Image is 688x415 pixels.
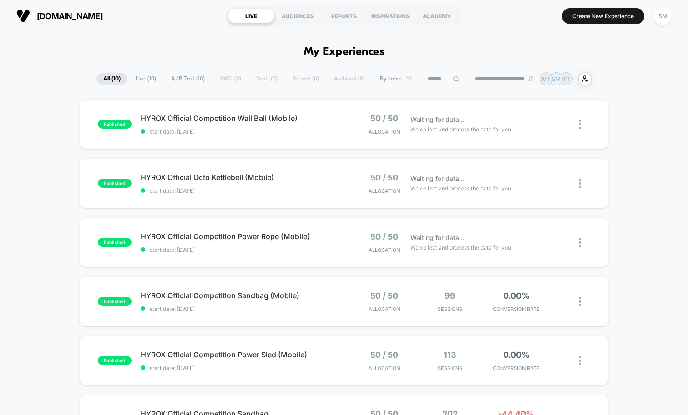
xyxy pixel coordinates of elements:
[370,291,398,300] span: 50 / 50
[370,173,398,182] span: 50 / 50
[410,243,511,252] span: We collect and process the data for you
[579,297,581,306] img: close
[528,76,533,81] img: end
[552,75,561,82] p: SM
[141,291,344,300] span: HYROX Official Competition Sandbag (Mobile)
[16,9,30,23] img: Visually logo
[542,75,551,82] p: MT
[369,365,400,371] span: Allocation
[98,297,132,306] span: published
[579,356,581,365] img: close
[14,9,106,23] button: [DOMAIN_NAME]
[654,7,672,25] div: SM
[37,11,103,21] span: [DOMAIN_NAME]
[164,73,212,85] span: A/B Test ( 10 )
[129,73,163,85] span: Live ( 10 )
[141,232,344,241] span: HYROX Official Competition Power Rope (Mobile)
[141,305,344,312] span: start date: [DATE]
[410,125,511,134] span: We collect and process the data for you
[228,9,274,23] div: LIVE
[420,365,481,371] span: Sessions
[369,306,400,312] span: Allocation
[141,173,344,182] span: HYROX Official Octo Kettlebell (Mobile)
[503,291,530,300] span: 0.00%
[420,306,481,312] span: Sessions
[370,114,398,123] span: 50 / 50
[96,73,127,85] span: All ( 10 )
[98,356,132,365] span: published
[380,75,402,82] span: By Label
[141,365,344,371] span: start date: [DATE]
[444,350,456,360] span: 113
[369,188,400,194] span: Allocation
[563,75,570,82] p: TT
[304,45,385,59] h1: My Experiences
[503,350,530,360] span: 0.00%
[141,114,344,123] span: HYROX Official Competition Wall Ball (Mobile)
[321,9,367,23] div: REPORTS
[651,7,674,25] button: SM
[410,174,465,184] span: Waiting for data...
[445,291,455,300] span: 99
[141,128,344,135] span: start date: [DATE]
[98,179,132,188] span: published
[579,238,581,247] img: close
[410,184,511,193] span: We collect and process the data for you
[486,306,547,312] span: CONVERSION RATE
[414,9,460,23] div: ACADEMY
[579,120,581,129] img: close
[410,233,465,243] span: Waiting for data...
[274,9,321,23] div: AUDIENCES
[369,247,400,253] span: Allocation
[98,238,132,247] span: published
[410,115,465,125] span: Waiting for data...
[367,9,414,23] div: INSPIRATIONS
[141,187,344,194] span: start date: [DATE]
[370,232,398,241] span: 50 / 50
[98,120,132,129] span: published
[141,350,344,359] span: HYROX Official Competition Power Sled (Mobile)
[562,8,644,24] button: Create New Experience
[369,129,400,135] span: Allocation
[141,246,344,253] span: start date: [DATE]
[486,365,547,371] span: CONVERSION RATE
[370,350,398,360] span: 50 / 50
[579,179,581,188] img: close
